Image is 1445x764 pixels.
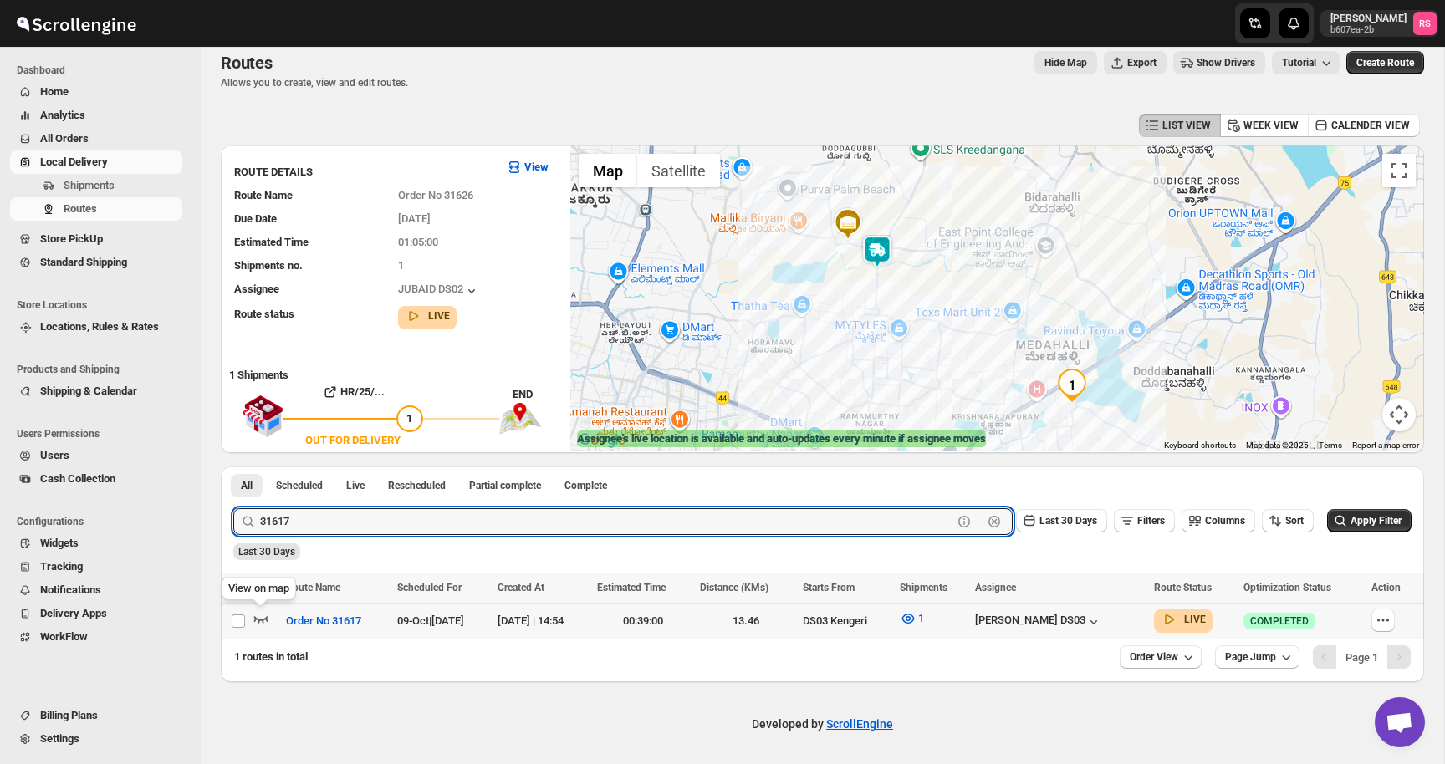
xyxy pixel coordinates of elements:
[513,386,562,403] div: END
[40,132,89,145] span: All Orders
[276,479,323,492] span: Scheduled
[1382,154,1416,187] button: Toggle fullscreen view
[1282,57,1316,69] span: Tutorial
[40,232,103,245] span: Store PickUp
[1250,614,1309,628] span: COMPLETED
[975,614,1102,630] button: [PERSON_NAME] DS03
[1173,51,1265,74] button: Show Drivers
[1319,441,1342,450] a: Terms (opens in new tab)
[498,613,587,629] div: [DATE] | 14:54
[574,430,630,451] a: Open this area in Google Maps (opens a new window)
[700,582,768,593] span: Distance (KMs)
[10,174,182,197] button: Shipments
[918,612,924,624] span: 1
[10,197,182,221] button: Routes
[40,256,127,268] span: Standard Shipping
[1371,582,1401,593] span: Action
[40,537,79,549] span: Widgets
[498,582,544,593] span: Created At
[283,379,423,405] button: HR/25/...
[10,532,182,555] button: Widgets
[1154,582,1212,593] span: Route Status
[1352,441,1419,450] a: Report a map error
[40,560,83,573] span: Tracking
[40,583,101,596] span: Notifications
[398,189,473,201] span: Order No 31626
[17,298,189,312] span: Store Locations
[1039,515,1097,527] span: Last 30 Days
[398,236,438,248] span: 01:05:00
[397,582,462,593] span: Scheduled For
[40,449,69,461] span: Users
[1197,56,1255,69] span: Show Drivers
[10,80,182,104] button: Home
[10,379,182,403] button: Shipping & Calendar
[1225,650,1276,664] span: Page Jump
[1345,651,1378,664] span: Page
[574,430,630,451] img: Google
[406,412,412,425] span: 1
[564,479,607,492] span: Complete
[17,515,189,528] span: Configurations
[13,3,139,44] img: ScrollEngine
[234,308,294,320] span: Route status
[1308,114,1420,137] button: CALENDER VIEW
[40,155,108,168] span: Local Delivery
[1164,440,1236,451] button: Keyboard shortcuts
[1272,51,1340,74] button: Tutorial
[234,164,493,181] h3: ROUTE DETAILS
[1016,509,1107,532] button: Last 30 Days
[826,717,893,731] a: ScrollEngine
[234,189,293,201] span: Route Name
[1382,398,1416,431] button: Map camera controls
[1127,56,1157,69] span: Export
[975,582,1016,593] span: Assignee
[398,212,431,225] span: [DATE]
[398,259,404,272] span: 1
[469,479,541,492] span: Partial complete
[496,154,559,181] button: View
[1262,509,1314,532] button: Sort
[398,283,480,299] div: JUBAID DS02
[1285,515,1304,527] span: Sort
[40,732,79,745] span: Settings
[1413,12,1437,35] span: Romil Seth
[40,385,137,397] span: Shipping & Calendar
[17,64,189,77] span: Dashboard
[1246,441,1309,450] span: Map data ©2025
[10,315,182,339] button: Locations, Rules & Rates
[10,555,182,578] button: Tracking
[1205,515,1245,527] span: Columns
[579,154,637,187] button: Show street map
[1220,114,1309,137] button: WEEK VIEW
[305,432,401,449] div: OUT FOR DELIVERY
[10,444,182,467] button: Users
[1243,119,1299,132] span: WEEK VIEW
[1313,645,1411,669] nav: Pagination
[40,709,98,721] span: Billing Plans
[10,467,182,491] button: Cash Collection
[1161,611,1206,628] button: LIVE
[1356,56,1414,69] span: Create Route
[40,85,69,98] span: Home
[260,508,952,535] input: Press enter after typing | Search Eg. Order No 31617
[397,614,464,627] span: 09-Oct | [DATE]
[1375,697,1425,747] div: Open chat
[1182,509,1255,532] button: Columns
[1162,119,1211,132] span: LIST VIEW
[499,403,541,435] img: trip_end.png
[17,427,189,441] span: Users Permissions
[803,582,855,593] span: Starts From
[231,474,263,497] button: All routes
[1104,51,1167,74] button: Export
[405,308,450,324] button: LIVE
[17,363,189,376] span: Products and Shipping
[221,53,273,73] span: Routes
[1346,51,1424,74] button: Create Route
[10,578,182,602] button: Notifications
[1139,114,1221,137] button: LIST VIEW
[40,320,159,333] span: Locations, Rules & Rates
[40,630,88,643] span: WorkFlow
[10,104,182,127] button: Analytics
